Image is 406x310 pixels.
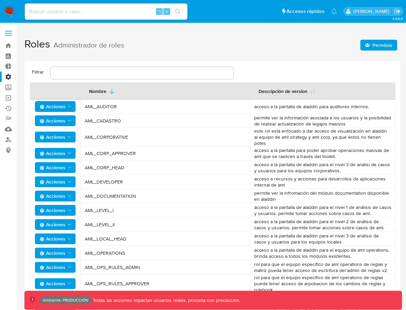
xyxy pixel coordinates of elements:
[43,299,88,302] p: Ambiente: PRODUCCIÓN
[331,8,337,14] a: Notificaciones
[394,8,401,15] a: Salir
[286,8,324,15] span: Accesos rápidos
[157,8,162,15] span: ⌥
[353,8,391,15] p: joaquin.dolcemascolo@mercadolibre.com
[25,7,187,16] input: Buscar usuario o caso...
[166,8,168,15] span: s
[91,297,240,304] p: Todas las acciones impactan usuarios reales, proceda con precaución.
[171,7,185,16] button: search-icon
